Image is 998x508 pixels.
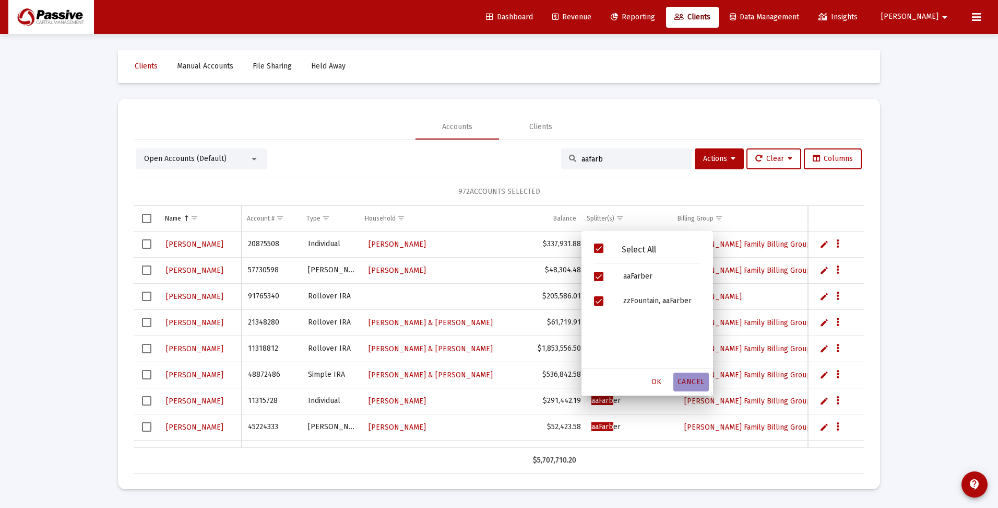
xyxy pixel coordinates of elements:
[526,455,576,466] div: $5,707,710.20
[243,283,303,309] td: 91765340
[683,315,812,330] a: [PERSON_NAME] Family Billing Group
[253,62,292,71] span: File Sharing
[367,341,494,356] a: [PERSON_NAME] & [PERSON_NAME]
[478,7,541,28] a: Dashboard
[303,257,362,283] td: [PERSON_NAME]
[683,420,812,435] a: [PERSON_NAME] Family Billing Group
[243,414,303,440] td: 45224333
[553,214,576,223] div: Balance
[525,388,586,414] td: $291,442.19
[587,214,614,223] div: Splitter(s)
[715,214,723,222] span: Show filter options for column 'Billing Group'
[581,231,713,396] div: Filter options
[142,265,151,275] div: Select row
[721,7,807,28] a: Data Management
[303,309,362,336] td: Rollover IRA
[191,214,198,222] span: Show filter options for column 'Name'
[525,362,586,388] td: $536,842.58
[166,266,223,275] span: [PERSON_NAME]
[804,148,862,169] button: Columns
[134,206,864,474] div: Data grid
[591,396,613,405] span: aaFarb
[144,154,227,163] span: Open Accounts (Default)
[367,315,494,330] a: [PERSON_NAME] & [PERSON_NAME]
[683,237,812,252] a: [PERSON_NAME] Family Billing Group
[746,148,801,169] button: Clear
[869,6,964,27] button: [PERSON_NAME]
[666,7,719,28] a: Clients
[525,232,586,258] td: $337,931.88
[581,206,672,231] td: Column Splitter(s)
[243,388,303,414] td: 11315728
[367,263,427,278] a: [PERSON_NAME]
[242,206,301,231] td: Column Account #
[166,371,223,379] span: [PERSON_NAME]
[169,56,242,77] a: Manual Accounts
[819,318,829,327] a: Edit
[369,318,493,327] span: [PERSON_NAME] & [PERSON_NAME]
[165,237,224,252] a: [PERSON_NAME]
[367,394,427,409] a: [PERSON_NAME]
[684,240,811,249] span: [PERSON_NAME] Family Billing Group
[938,7,951,28] mat-icon: arrow_drop_down
[651,377,662,386] span: OK
[166,397,223,406] span: [PERSON_NAME]
[674,13,710,21] span: Clients
[695,148,744,169] button: Actions
[165,214,181,223] div: Name
[166,344,223,353] span: [PERSON_NAME]
[591,422,613,431] span: aaFarb
[142,422,151,432] div: Select row
[142,239,151,249] div: Select row
[616,214,624,222] span: Show filter options for column 'Splitter(s)'
[819,422,829,432] a: Edit
[303,336,362,362] td: Rollover IRA
[166,240,223,249] span: [PERSON_NAME]
[683,367,812,383] a: [PERSON_NAME] Family Billing Group
[177,62,233,71] span: Manual Accounts
[819,344,829,353] a: Edit
[819,239,829,249] a: Edit
[525,440,586,466] td: $69,195.53
[142,396,151,406] div: Select row
[306,214,320,223] div: Type
[142,214,151,223] div: Select all
[525,283,586,309] td: $205,586.01
[544,7,600,28] a: Revenue
[525,309,586,336] td: $61,719.91
[367,237,427,252] a: [PERSON_NAME]
[166,423,223,432] span: [PERSON_NAME]
[303,283,362,309] td: Rollover IRA
[322,214,330,222] span: Show filter options for column 'Type'
[730,13,799,21] span: Data Management
[276,214,284,222] span: Show filter options for column 'Account #'
[165,263,224,278] a: [PERSON_NAME]
[165,289,224,304] a: [PERSON_NAME]
[303,362,362,388] td: Simple IRA
[683,341,812,356] a: [PERSON_NAME] Family Billing Group
[160,206,242,231] td: Column Name
[303,414,362,440] td: [PERSON_NAME]
[683,394,812,409] a: [PERSON_NAME] Family Billing Group
[244,56,300,77] a: File Sharing
[678,377,705,386] span: Cancel
[360,206,520,231] td: Column Household
[303,388,362,414] td: Individual
[369,266,426,275] span: [PERSON_NAME]
[166,318,223,327] span: [PERSON_NAME]
[142,344,151,353] div: Select row
[684,371,811,379] span: [PERSON_NAME] Family Billing Group
[603,245,674,254] div: Select All
[525,257,586,283] td: $48,304.48
[529,122,552,132] div: Clients
[818,13,858,21] span: Insights
[678,214,714,223] div: Billing Group
[640,373,673,391] div: OK
[581,155,684,164] input: Search
[243,440,303,466] td: 57986849
[813,154,853,163] span: Columns
[486,13,533,21] span: Dashboard
[397,214,405,222] span: Show filter options for column 'Household'
[165,394,224,409] a: [PERSON_NAME]
[586,388,678,414] td: er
